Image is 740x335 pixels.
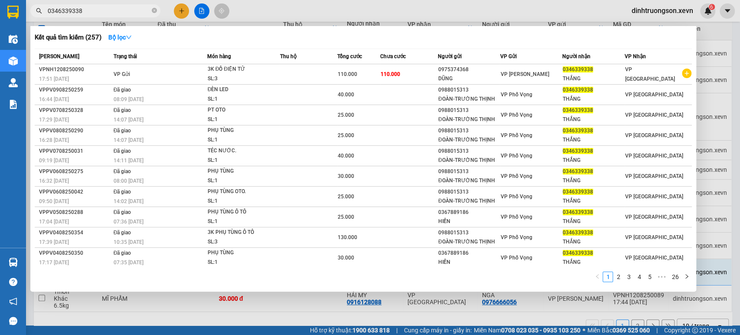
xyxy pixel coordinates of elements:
[563,95,624,104] div: THẮNG
[208,176,273,186] div: SL: 1
[438,228,500,237] div: 0988015313
[101,30,139,44] button: Bộ lọcdown
[634,272,644,282] li: 4
[39,85,111,95] div: VPPV0908250259
[500,132,532,138] span: VP Phố Vọng
[438,126,500,135] div: 0988015313
[625,255,683,261] span: VP [GEOGRAPHIC_DATA]
[500,234,532,240] span: VP Phố Vọng
[208,135,273,145] div: SL: 1
[500,194,532,200] span: VP Phố Vọng
[669,272,681,282] a: 26
[208,156,273,165] div: SL: 1
[208,85,273,95] div: ĐÈN LED
[681,272,692,282] button: right
[625,194,683,200] span: VP [GEOGRAPHIC_DATA]
[438,237,500,246] div: ĐOÀN-TRƯỜNG THỊNH
[592,272,603,282] button: left
[39,178,69,184] span: 16:32 [DATE]
[438,135,500,145] div: ĐOÀN-TRƯỜNG THỊNH
[208,197,273,206] div: SL: 1
[9,297,17,305] span: notification
[114,178,143,184] span: 08:00 [DATE]
[208,115,273,125] div: SL: 1
[208,65,273,74] div: 3K ĐỒ ĐIỆN TỬ
[625,234,683,240] span: VP [GEOGRAPHIC_DATA]
[625,173,683,179] span: VP [GEOGRAPHIC_DATA]
[114,117,143,123] span: 14:07 [DATE]
[563,197,624,206] div: THẮNG
[108,34,132,41] strong: Bộ lọc
[208,95,273,104] div: SL: 1
[500,153,532,159] span: VP Phố Vọng
[114,53,137,59] span: Trạng thái
[500,173,532,179] span: VP Phố Vọng
[613,272,623,282] a: 2
[592,272,603,282] li: Previous Page
[39,228,111,237] div: VPPV0408250354
[438,74,500,83] div: DŨNG
[9,258,18,267] img: warehouse-icon
[438,197,500,206] div: ĐOÀN-TRƯỜNG THỊNH
[563,148,593,154] span: 0346339338
[114,230,131,236] span: Đã giao
[438,106,500,115] div: 0988015313
[114,259,143,266] span: 07:35 [DATE]
[563,66,593,72] span: 0346339338
[624,272,633,282] a: 3
[9,317,17,325] span: message
[114,250,131,256] span: Đã giao
[500,53,516,59] span: VP Gửi
[9,278,17,286] span: question-circle
[208,187,273,197] div: PHỤ TÙNG OTO.
[338,153,354,159] span: 40.000
[681,272,692,282] li: Next Page
[500,255,532,261] span: VP Phố Vọng
[438,156,500,165] div: ĐOÀN-TRƯỜNG THỊNH
[625,214,683,220] span: VP [GEOGRAPHIC_DATA]
[39,76,69,82] span: 17:51 [DATE]
[9,78,18,87] img: warehouse-icon
[208,167,273,176] div: PHỤ TÙNG
[9,56,18,66] img: warehouse-icon
[114,158,143,164] span: 14:11 [DATE]
[208,228,273,237] div: 3K PHỤ TÙNG Ô TÔ
[39,239,69,245] span: 17:39 [DATE]
[126,34,132,40] span: down
[438,176,500,185] div: ĐOÀN-TRƯỜNG THỊNH
[563,168,593,174] span: 0346339338
[7,6,19,19] img: logo-vxr
[337,53,362,59] span: Tổng cước
[48,6,150,16] input: Tìm tên, số ĐT hoặc mã đơn
[208,237,273,247] div: SL: 3
[625,92,683,98] span: VP [GEOGRAPHIC_DATA]
[114,148,131,154] span: Đã giao
[563,128,593,134] span: 0346339338
[338,255,354,261] span: 30.000
[114,71,130,77] span: VP Gửi
[438,187,500,197] div: 0988015313
[39,259,69,266] span: 17:17 [DATE]
[603,272,613,282] a: 1
[208,146,273,156] div: TÉC NƯỚC.
[563,135,624,145] div: THẮNG
[36,8,42,14] span: search
[645,272,654,282] a: 5
[438,249,500,258] div: 0367889186
[39,167,111,176] div: VPPV0608250275
[438,95,500,104] div: ĐOÀN-TRƯỜNG THỊNH
[39,198,69,204] span: 09:50 [DATE]
[39,126,111,135] div: VPPV0808250290
[563,250,593,256] span: 0346339338
[563,217,624,226] div: THẮNG
[208,217,273,227] div: SL: 1
[562,53,590,59] span: Người nhận
[208,248,273,258] div: PHỤ TÙNG
[39,147,111,156] div: VPPV0708250031
[114,239,143,245] span: 10:35 [DATE]
[152,7,157,15] span: close-circle
[563,230,593,236] span: 0346339338
[563,156,624,165] div: THẮNG
[381,71,400,77] span: 110.000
